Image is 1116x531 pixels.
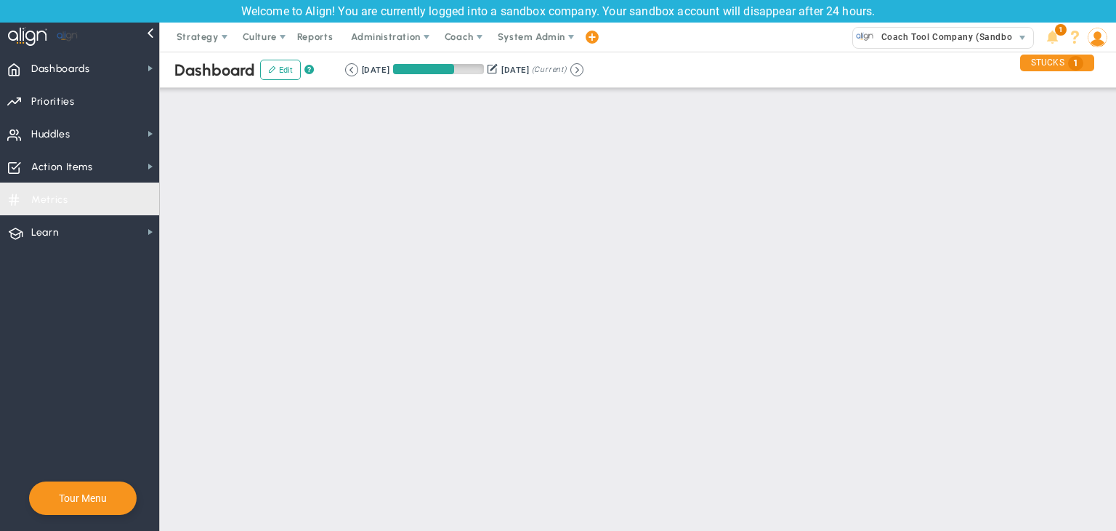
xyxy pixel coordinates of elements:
[501,63,529,76] div: [DATE]
[31,185,68,215] span: Metrics
[1041,23,1064,52] li: Announcements
[1064,23,1086,52] li: Help & Frequently Asked Questions (FAQ)
[177,31,219,42] span: Strategy
[1055,24,1067,36] span: 1
[345,63,358,76] button: Go to previous period
[856,28,874,46] img: 33476.Company.photo
[1020,55,1094,71] div: STUCKS
[445,31,474,42] span: Coach
[1068,56,1083,71] span: 1
[290,23,341,52] span: Reports
[31,217,59,248] span: Learn
[31,54,90,84] span: Dashboards
[174,60,255,80] span: Dashboard
[54,492,111,505] button: Tour Menu
[31,87,75,117] span: Priorities
[31,152,93,183] span: Action Items
[1088,28,1107,47] img: 64089.Person.photo
[31,119,70,150] span: Huddles
[532,63,567,76] span: (Current)
[351,31,420,42] span: Administration
[260,60,301,80] button: Edit
[1012,28,1033,48] span: select
[362,63,389,76] div: [DATE]
[498,31,565,42] span: System Admin
[570,63,583,76] button: Go to next period
[243,31,277,42] span: Culture
[874,28,1020,47] span: Coach Tool Company (Sandbox)
[393,64,484,74] div: Period Progress: 67% Day 61 of 90 with 29 remaining.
